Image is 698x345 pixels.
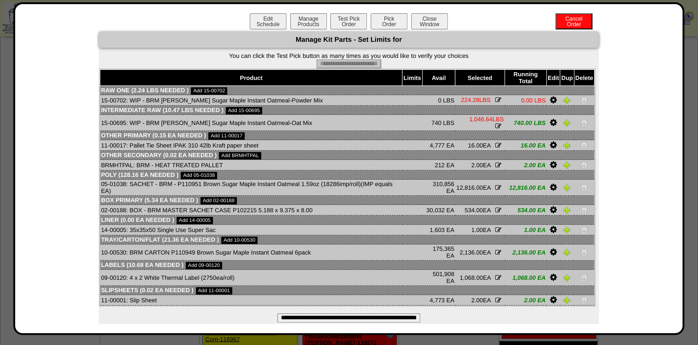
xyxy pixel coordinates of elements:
[471,162,483,169] span: 2.00
[504,70,546,86] th: Running Total
[422,140,455,151] td: 4,777 EA
[580,274,588,281] img: Delete Item
[504,180,546,196] td: 12,816.00 EA
[580,206,588,214] img: Delete Item
[504,205,546,215] td: 534.00 EA
[250,13,286,29] button: EditSchedule
[459,249,483,256] span: 2,136.00
[100,244,402,260] td: 10-00530: BRM CARTON P110949 Brown Sugar Maple Instant Oatmeal 6pack
[546,70,560,86] th: Edit
[504,225,546,235] td: 1.00 EA
[504,244,546,260] td: 2,136.00 EA
[100,205,402,215] td: 02-00188: BOX - BRM MASTER SACHET CASE P102215 5.188 x 9.375 x 8.00
[563,119,571,126] img: Duplicate Item
[181,172,217,179] a: Add 05-01038
[504,160,546,170] td: 2.00 EA
[459,274,483,281] span: 1,068.00
[560,70,574,86] th: Dup
[455,70,505,86] th: Selected
[580,141,588,149] img: Delete Item
[471,226,483,233] span: 1.00
[580,296,588,304] img: Delete Item
[422,70,455,86] th: Avail
[471,162,491,169] span: EA
[580,119,588,126] img: Delete Item
[563,274,571,281] img: Duplicate Item
[99,32,599,48] div: Manage Kit Parts - Set Limits for
[464,207,483,214] span: 534.00
[471,297,491,304] span: EA
[504,95,546,106] td: 0.00 LBS
[459,249,490,256] span: EA
[100,215,595,225] td: Liner (0.00 EA needed )
[422,225,455,235] td: 1,603 EA
[100,160,402,170] td: BRMHTPAL: BRM - HEAT TREATED PALLET
[461,96,479,103] span: 224.28
[100,106,595,115] td: Intermediate Raw (10.47 LBS needed )
[504,140,546,151] td: 16.00 EA
[580,249,588,256] img: Delete Item
[100,196,595,205] td: Box Primary (5.34 EA needed )
[410,21,449,28] a: CloseWindow
[504,270,546,286] td: 1,068.00 EA
[100,295,402,305] td: 11-00001: Slip Sheet
[226,107,262,114] a: Add 15-00695
[100,286,595,295] td: Slipsheets (0.02 EA needed )
[422,160,455,170] td: 212 EA
[290,13,327,29] button: ManageProducts
[504,295,546,305] td: 2.00 EA
[471,297,483,304] span: 2.00
[580,96,588,104] img: Delete Item
[100,70,402,86] th: Product
[422,115,455,131] td: 740 LBS
[468,142,483,149] span: 16.00
[422,295,455,305] td: 4,773 EA
[555,13,592,29] button: CancelOrder
[422,95,455,106] td: 0 LBS
[219,152,261,159] a: Add BRMHTPAL
[100,270,402,286] td: 09-00120: 4 x 2 White Thermal Label (2750ea/roll)
[563,206,571,214] img: Duplicate Item
[100,86,595,95] td: Raw One (2.24 LBS needed )
[100,170,595,180] td: Poly (128.16 EA needed )
[574,70,594,86] th: Delete
[330,13,367,29] button: Test PickOrder
[469,116,492,123] span: 1,046.64
[456,184,490,191] span: EA
[580,226,588,233] img: Delete Item
[402,70,422,86] th: Limits
[563,96,571,104] img: Duplicate Item
[563,296,571,304] img: Duplicate Item
[422,180,455,196] td: 310,856 EA
[504,115,546,131] td: 740.00 LBS
[563,226,571,233] img: Duplicate Item
[177,217,213,224] a: Add 14-00005
[100,140,402,151] td: 11-00017: Pallet Tie Sheet IPAK 310 42lb Kraft paper sheet
[100,180,402,196] td: 05-01038: SACHET - BRM - P110951 Brown Sugar Maple Instant Oatmeal 1.59oz (18286imp/roll)(IMP equ...
[461,96,490,103] span: LBS
[563,161,571,169] img: Duplicate Item
[422,270,455,286] td: 501,908 EA
[471,226,491,233] span: EA
[196,287,232,294] a: Add 11-00001
[100,131,595,140] td: Other Primary (0.15 EA needed )
[208,132,245,140] a: Add 11-00017
[468,142,491,149] span: EA
[200,197,237,204] a: Add 02-00188
[100,225,402,235] td: 14-00005: 35x35x50 Single Use Super Sac
[563,184,571,191] img: Duplicate Item
[456,184,483,191] span: 12,816.00
[100,260,595,270] td: Labels (10.68 EA needed )
[191,87,227,95] a: Add 15-00702
[422,205,455,215] td: 30,032 EA
[411,13,448,29] button: CloseWindow
[221,237,257,244] a: Add 10-00530
[100,235,595,244] td: Tray/Carton/Flat (21.36 EA needed )
[100,115,402,131] td: 15-00695: WIP - BRM [PERSON_NAME] Sugar Maple Instant Oatmeal-Oat Mix
[459,274,490,281] span: EA
[371,13,407,29] button: PickOrder
[563,249,571,256] img: Duplicate Item
[563,141,571,149] img: Duplicate Item
[100,151,595,160] td: Other Secondary (0.02 EA needed )
[469,116,503,123] span: LBS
